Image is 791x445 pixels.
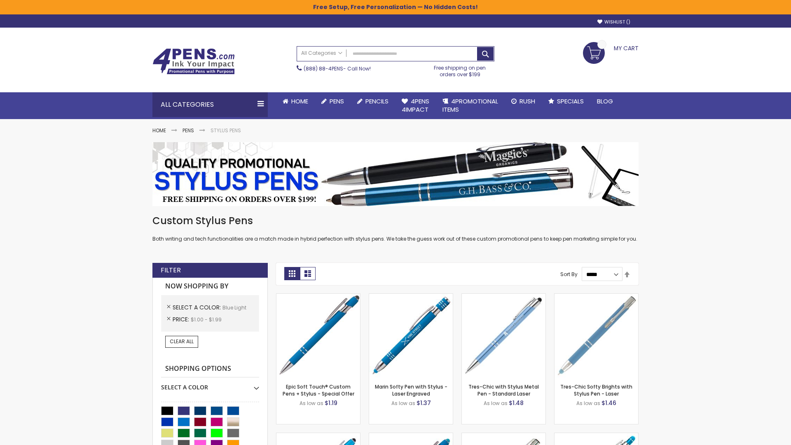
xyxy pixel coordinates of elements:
span: $1.46 [601,399,616,407]
a: Ellipse Stylus Pen - Standard Laser-Blue - Light [276,433,360,440]
a: Pencils [351,92,395,110]
a: All Categories [297,47,346,60]
img: Tres-Chic with Stylus Metal Pen - Standard Laser-Blue - Light [462,294,545,377]
h1: Custom Stylus Pens [152,214,639,227]
strong: Grid [284,267,300,280]
span: As low as [391,400,415,407]
span: $1.37 [417,399,431,407]
span: As low as [576,400,600,407]
div: Free shipping on pen orders over $199 [426,61,495,78]
a: Home [152,127,166,134]
a: Ellipse Softy Brights with Stylus Pen - Laser-Blue - Light [369,433,453,440]
a: Epic Soft Touch® Custom Pens + Stylus - Special Offer [283,383,354,397]
a: Marin Softy Pen with Stylus - Laser Engraved-Blue - Light [369,293,453,300]
a: Blog [590,92,620,110]
span: Select A Color [173,303,222,311]
div: Select A Color [161,377,259,391]
a: Home [276,92,315,110]
a: 4P-MS8B-Blue - Light [276,293,360,300]
a: Marin Softy Pen with Stylus - Laser Engraved [375,383,447,397]
span: Pencils [365,97,388,105]
a: Wishlist [597,19,630,25]
span: Pens [330,97,344,105]
div: Both writing and tech functionalities are a match made in hybrid perfection with stylus pens. We ... [152,214,639,243]
img: Marin Softy Pen with Stylus - Laser Engraved-Blue - Light [369,294,453,377]
strong: Shopping Options [161,360,259,378]
span: 4Pens 4impact [402,97,429,114]
a: Specials [542,92,590,110]
span: Specials [557,97,584,105]
strong: Filter [161,266,181,275]
div: All Categories [152,92,268,117]
span: Blog [597,97,613,105]
img: 4Pens Custom Pens and Promotional Products [152,48,235,75]
span: Price [173,315,191,323]
strong: Stylus Pens [211,127,241,134]
a: Tres-Chic Touch Pen - Standard Laser-Blue - Light [462,433,545,440]
img: Tres-Chic Softy Brights with Stylus Pen - Laser-Blue - Light [555,294,638,377]
a: (888) 88-4PENS [304,65,343,72]
span: Rush [520,97,535,105]
a: Rush [505,92,542,110]
span: $1.00 - $1.99 [191,316,222,323]
span: Home [291,97,308,105]
a: Phoenix Softy Brights with Stylus Pen - Laser-Blue - Light [555,433,638,440]
a: Pens [315,92,351,110]
strong: Now Shopping by [161,278,259,295]
span: Blue Light [222,304,246,311]
span: $1.19 [325,399,337,407]
span: - Call Now! [304,65,371,72]
a: Clear All [165,336,198,347]
span: As low as [484,400,508,407]
a: 4Pens4impact [395,92,436,119]
span: $1.48 [509,399,524,407]
span: All Categories [301,50,342,56]
a: Tres-Chic Softy Brights with Stylus Pen - Laser-Blue - Light [555,293,638,300]
a: Tres-Chic with Stylus Metal Pen - Standard Laser [468,383,539,397]
label: Sort By [560,271,578,278]
img: 4P-MS8B-Blue - Light [276,294,360,377]
span: As low as [300,400,323,407]
span: Clear All [170,338,194,345]
a: Tres-Chic with Stylus Metal Pen - Standard Laser-Blue - Light [462,293,545,300]
img: Stylus Pens [152,142,639,206]
a: 4PROMOTIONALITEMS [436,92,505,119]
span: 4PROMOTIONAL ITEMS [442,97,498,114]
a: Tres-Chic Softy Brights with Stylus Pen - Laser [560,383,632,397]
a: Pens [183,127,194,134]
